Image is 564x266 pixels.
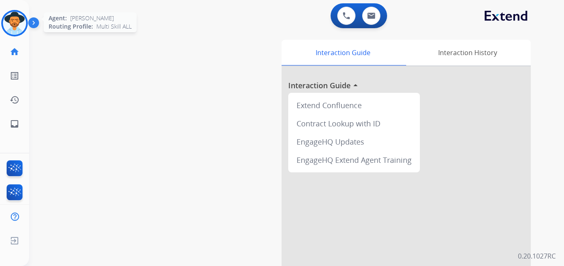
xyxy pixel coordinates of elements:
mat-icon: inbox [10,119,20,129]
div: Extend Confluence [292,96,417,114]
mat-icon: home [10,47,20,57]
span: Multi Skill ALL [96,22,132,31]
span: [PERSON_NAME] [70,14,114,22]
div: Contract Lookup with ID [292,114,417,133]
p: 0.20.1027RC [518,251,556,261]
div: Interaction History [404,40,531,65]
span: Routing Profile: [49,22,93,31]
mat-icon: list_alt [10,71,20,81]
img: avatar [3,12,26,35]
div: EngageHQ Extend Agent Training [292,151,417,169]
div: EngageHQ Updates [292,133,417,151]
div: Interaction Guide [282,40,404,65]
mat-icon: history [10,95,20,105]
span: Agent: [49,14,67,22]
